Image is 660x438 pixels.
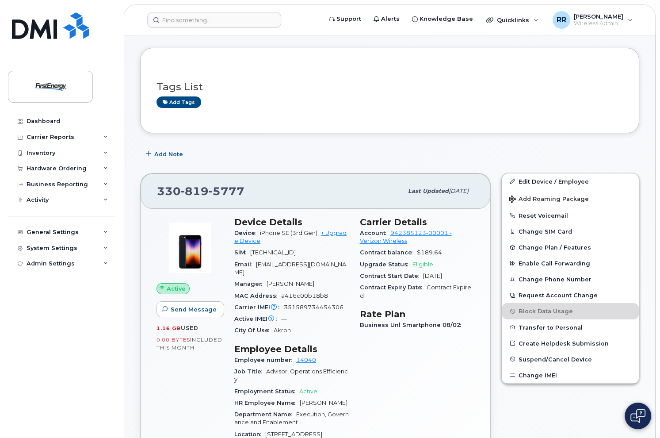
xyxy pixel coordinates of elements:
span: Add Roaming Package [509,196,589,204]
span: Employee number [234,357,296,363]
a: Support [323,10,367,28]
h3: Rate Plan [360,309,475,319]
button: Request Account Change [502,287,639,303]
span: Email [234,261,256,268]
span: Support [336,15,361,23]
span: Location [234,431,265,438]
span: Wireless Admin [574,20,623,27]
span: Active [299,388,317,395]
span: [PERSON_NAME] [300,400,347,406]
span: [PERSON_NAME] [267,280,314,287]
button: Change Plan / Features [502,239,639,255]
span: Advisor, Operations Efficiency [234,368,348,383]
span: — [281,315,287,322]
span: Contract Start Date [360,273,423,279]
img: Open chat [630,409,645,423]
button: Transfer to Personal [502,319,639,335]
span: used [181,325,198,331]
h3: Employee Details [234,344,349,354]
h3: Tags List [156,81,623,92]
span: [EMAIL_ADDRESS][DOMAIN_NAME] [234,261,346,276]
button: Suspend/Cancel Device [502,351,639,367]
span: HR Employee Name [234,400,300,406]
span: Contract balance [360,249,417,256]
button: Change SIM Card [502,223,639,239]
span: Department Name [234,411,296,418]
span: $189.64 [417,249,442,256]
a: Edit Device / Employee [502,173,639,189]
span: Device [234,230,260,236]
button: Send Message [156,301,224,317]
span: 0.00 Bytes [156,337,190,343]
span: Active [167,284,186,293]
h3: Device Details [234,217,349,227]
span: Account [360,230,390,236]
span: Enable Call Forwarding [519,260,590,267]
span: Contract Expiry Date [360,284,427,291]
span: Alerts [381,15,400,23]
span: Eligible [412,261,433,268]
span: SIM [234,249,250,256]
span: Akron [274,327,291,334]
div: Ryan Roman [546,11,639,29]
button: Reset Voicemail [502,207,639,223]
span: MAC Address [234,292,281,299]
span: [DATE] [449,188,469,194]
span: a416c00b18b8 [281,292,328,299]
span: Contract Expired [360,284,471,299]
span: Manager [234,280,267,287]
span: Employment Status [234,388,299,395]
span: Last updated [408,188,449,194]
a: Alerts [367,10,406,28]
span: iPhone SE (3rd Gen) [260,230,317,236]
span: Upgrade Status [360,261,412,268]
span: 330 [157,184,244,198]
button: Block Data Usage [502,303,639,319]
button: Add Roaming Package [502,189,639,207]
span: Send Message [171,305,217,314]
a: 942385123-00001 - Verizon Wireless [360,230,452,244]
a: Create Helpdesk Submission [502,335,639,351]
span: 5777 [209,184,244,198]
span: included this month [156,336,222,351]
span: Job Title [234,368,266,375]
a: Knowledge Base [406,10,479,28]
span: 819 [181,184,209,198]
span: Business Unl Smartphone 08/02 [360,322,465,328]
h3: Carrier Details [360,217,475,227]
span: Active IMEI [234,315,281,322]
span: 1.16 GB [156,325,181,331]
img: image20231002-3703462-1angbar.jpeg [164,221,217,274]
button: Enable Call Forwarding [502,255,639,271]
span: Knowledge Base [420,15,473,23]
span: 351589734454306 [284,304,343,311]
button: Change IMEI [502,367,639,383]
span: [STREET_ADDRESS] [265,431,322,438]
span: RR [557,15,566,25]
span: Carrier IMEI [234,304,284,311]
button: Change Phone Number [502,271,639,287]
span: [PERSON_NAME] [574,13,623,20]
span: Change Plan / Features [519,244,591,251]
input: Find something... [147,12,281,28]
div: Quicklinks [480,11,545,29]
a: 14040 [296,357,316,363]
span: [TECHNICAL_ID] [250,249,296,256]
button: Add Note [140,146,191,162]
span: City Of Use [234,327,274,334]
a: Add tags [156,96,201,108]
span: [DATE] [423,273,442,279]
span: Suspend/Cancel Device [519,356,592,362]
span: Add Note [154,150,183,158]
span: Quicklinks [497,16,529,23]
